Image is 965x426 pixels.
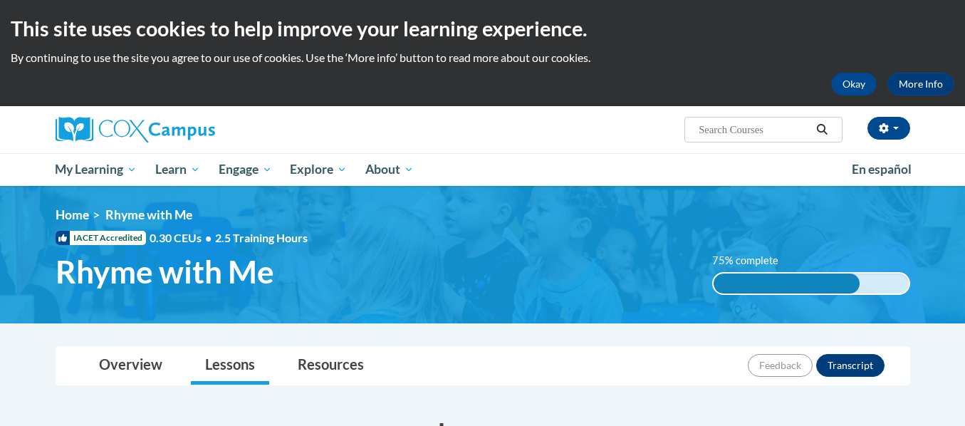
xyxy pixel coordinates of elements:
[219,161,272,178] span: Engage
[887,73,954,95] a: More Info
[46,153,147,186] a: My Learning
[56,117,326,142] a: Cox Campus
[56,207,89,222] a: Home
[11,50,954,66] p: By continuing to use the site you agree to our use of cookies. Use the ‘More info’ button to read...
[712,253,794,269] label: 75% complete
[11,14,954,43] h2: This site uses cookies to help improve your learning experience.
[105,207,192,222] span: Rhyme with Me
[867,117,910,140] button: Account Settings
[215,231,308,244] span: 2.5 Training Hours
[56,253,274,291] span: Rhyme with Me
[290,161,347,178] span: Explore
[150,230,215,246] span: 0.30 CEUs
[356,153,423,186] a: About
[205,231,212,244] span: •
[843,155,921,185] a: En español
[283,347,378,385] a: Resources
[697,121,811,138] input: Search Courses
[34,153,932,186] div: Main menu
[281,153,356,186] a: Explore
[56,231,146,245] span: IACET Accredited
[146,153,209,186] a: Learn
[55,161,137,178] span: My Learning
[191,347,269,385] a: Lessons
[748,354,813,377] button: Feedback
[852,162,912,177] span: En español
[56,117,215,142] img: Cox Campus
[811,121,833,138] button: Search
[831,73,877,95] button: Okay
[85,347,177,385] a: Overview
[155,161,200,178] span: Learn
[714,274,860,293] div: 75% complete
[816,354,885,377] button: Transcript
[209,153,281,186] a: Engage
[365,161,414,178] span: About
